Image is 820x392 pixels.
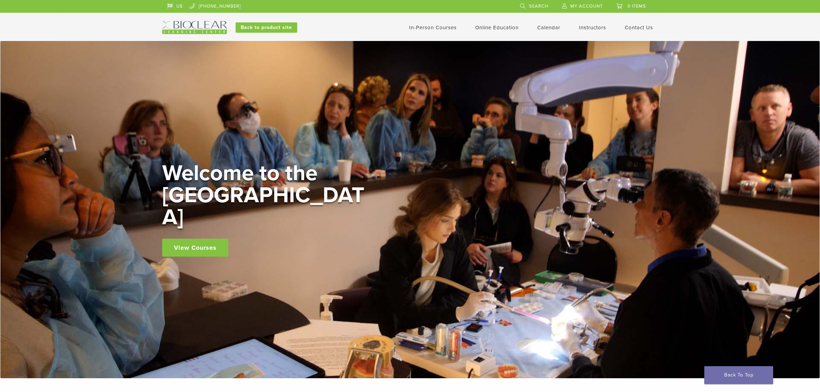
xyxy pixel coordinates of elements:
img: Bioclear [162,21,227,34]
a: Instructors [579,24,606,31]
a: Back to product site [236,22,297,33]
a: Contact Us [625,24,653,31]
span: 0 items [627,3,646,9]
a: Back To Top [704,366,773,384]
span: Search [529,3,548,9]
a: Online Education [475,24,519,31]
h2: Welcome to the [GEOGRAPHIC_DATA] [162,162,369,228]
span: My Account [570,3,603,9]
a: In-Person Courses [409,24,457,31]
a: View Courses [162,239,228,257]
a: Calendar [537,24,560,31]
